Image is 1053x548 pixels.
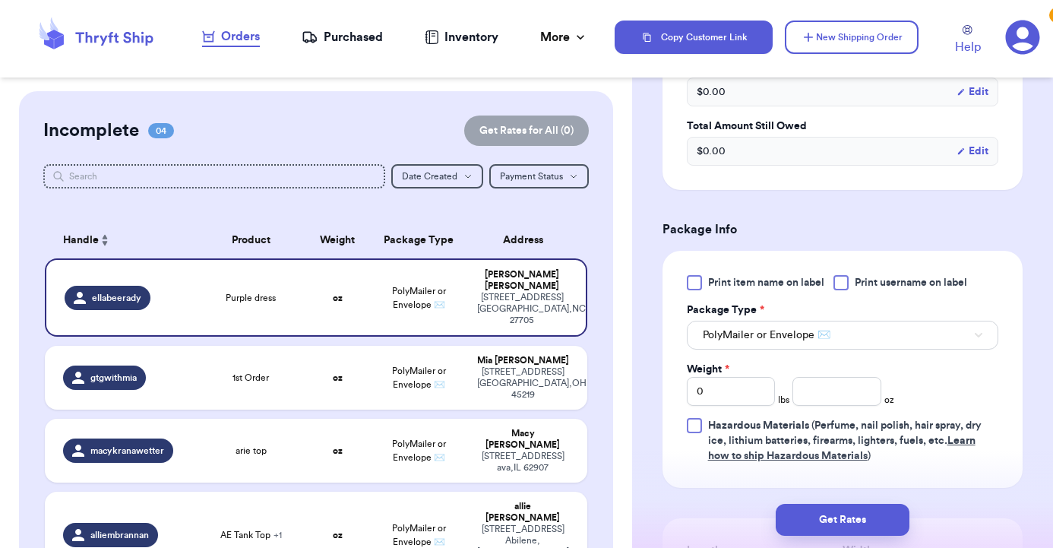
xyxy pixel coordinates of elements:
button: Edit [957,84,988,100]
div: [STREET_ADDRESS] [GEOGRAPHIC_DATA] , OH 45219 [477,366,569,401]
span: Print item name on label [708,275,824,290]
div: Orders [202,27,260,46]
div: allie [PERSON_NAME] [477,501,569,524]
span: PolyMailer or Envelope ✉️ [392,439,446,462]
button: New Shipping Order [785,21,919,54]
span: gtgwithmia [90,372,137,384]
span: PolyMailer or Envelope ✉️ [392,366,446,389]
span: Handle [63,233,99,249]
div: Macy [PERSON_NAME] [477,428,569,451]
div: [STREET_ADDRESS] [GEOGRAPHIC_DATA] , NC 27705 [477,292,568,326]
h3: Package Info [662,220,1023,239]
span: $ 0.00 [697,144,726,159]
span: oz [884,394,894,406]
label: Weight [687,362,729,377]
span: arie top [236,445,267,457]
strong: oz [333,446,343,455]
div: Mia [PERSON_NAME] [477,355,569,366]
span: $ 0.00 [697,84,726,100]
span: Help [955,38,981,56]
strong: oz [333,531,343,540]
div: [STREET_ADDRESS] ava , IL 62907 [477,451,569,474]
span: Date Created [402,172,457,181]
button: Get Rates for All (0) [464,116,589,146]
span: PolyMailer or Envelope ✉️ [392,287,446,309]
span: ellabeerady [92,292,141,304]
button: Date Created [391,164,483,188]
a: Help [955,25,981,56]
span: AE Tank Top [220,529,282,541]
label: Total Amount Still Owed [687,119,998,134]
span: + 1 [274,531,282,540]
div: [PERSON_NAME] [PERSON_NAME] [477,269,568,292]
button: Get Rates [776,504,909,536]
span: (Perfume, nail polish, hair spray, dry ice, lithium batteries, firearms, lighters, fuels, etc. ) [708,420,982,461]
span: Payment Status [500,172,563,181]
strong: oz [333,373,343,382]
label: Package Type [687,303,764,318]
th: Package Type [370,222,467,258]
div: More [540,28,588,46]
input: Search [43,164,385,188]
button: Edit [957,144,988,159]
span: Purple dress [226,292,276,304]
span: Print username on label [855,275,967,290]
span: 1st Order [232,372,269,384]
span: lbs [778,394,789,406]
span: 04 [148,123,174,138]
a: Inventory [425,28,498,46]
span: alliembrannan [90,529,149,541]
a: Purchased [302,28,383,46]
span: PolyMailer or Envelope ✉️ [392,524,446,546]
span: PolyMailer or Envelope ✉️ [703,328,830,343]
button: Payment Status [489,164,589,188]
button: PolyMailer or Envelope ✉️ [687,321,998,350]
a: Orders [202,27,260,47]
button: Sort ascending [99,231,111,249]
strong: oz [333,293,343,303]
button: Copy Customer Link [615,21,773,54]
th: Product [197,222,305,258]
a: 3 [1005,20,1040,55]
span: macykranawetter [90,445,164,457]
h2: Incomplete [43,119,139,143]
th: Address [468,222,587,258]
span: Hazardous Materials [708,420,809,431]
th: Weight [305,222,371,258]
